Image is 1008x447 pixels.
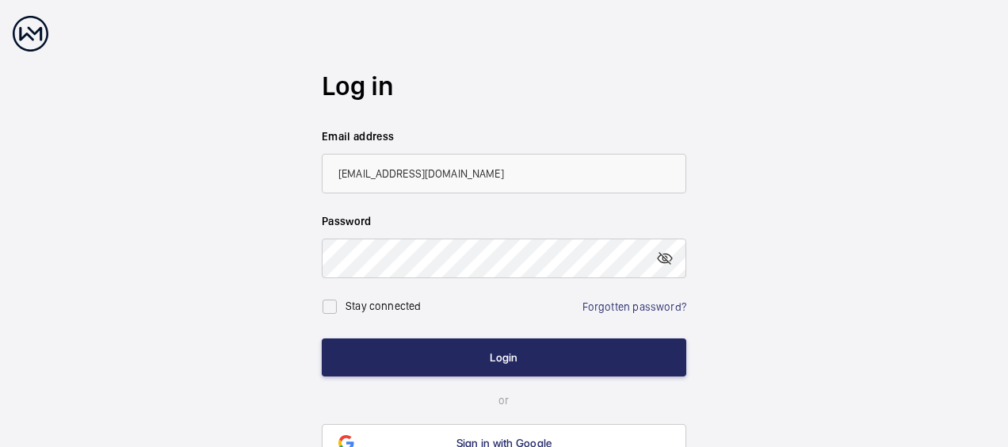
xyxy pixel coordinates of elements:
[322,154,686,193] input: Your email address
[322,213,686,229] label: Password
[322,392,686,408] p: or
[322,67,686,105] h2: Log in
[322,128,686,144] label: Email address
[346,300,422,312] label: Stay connected
[322,338,686,376] button: Login
[582,300,686,313] a: Forgotten password?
